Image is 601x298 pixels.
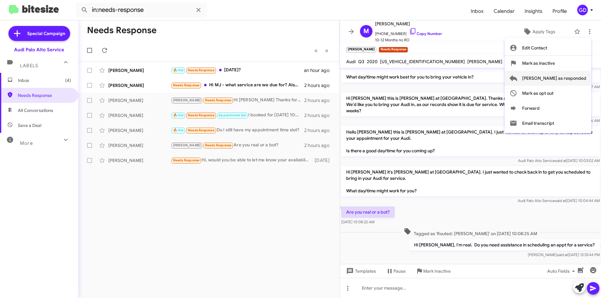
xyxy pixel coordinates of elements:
[505,116,591,131] button: Email transcript
[522,86,553,101] span: Mark as opt out
[522,71,586,86] span: [PERSON_NAME] as responded
[522,40,547,55] span: Edit Contact
[522,56,555,71] span: Mark as inactive
[505,101,591,116] button: Forward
